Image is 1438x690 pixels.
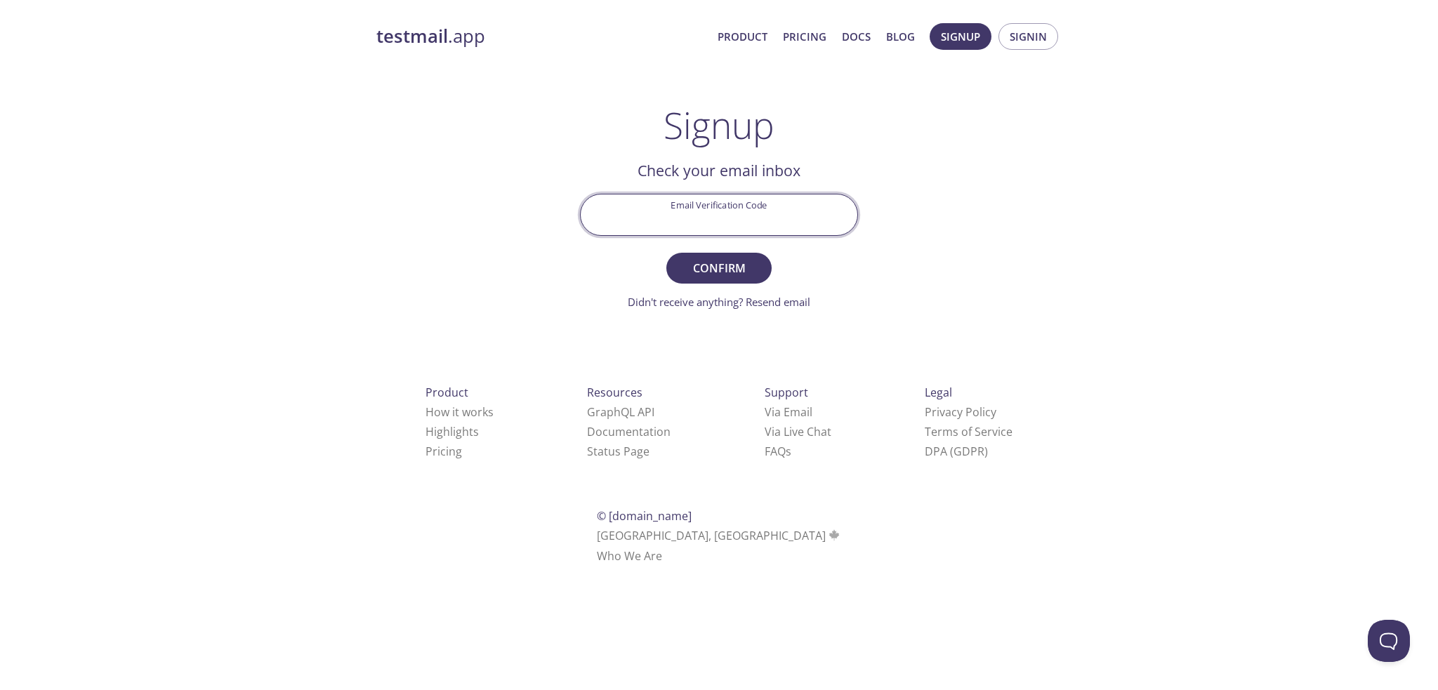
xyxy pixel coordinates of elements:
[1010,27,1047,46] span: Signin
[998,23,1058,50] button: Signin
[1368,620,1410,662] iframe: Help Scout Beacon - Open
[783,27,826,46] a: Pricing
[597,548,662,564] a: Who We Are
[597,508,692,524] span: © [DOMAIN_NAME]
[765,444,791,459] a: FAQ
[842,27,871,46] a: Docs
[925,444,988,459] a: DPA (GDPR)
[587,424,671,439] a: Documentation
[925,424,1012,439] a: Terms of Service
[587,444,649,459] a: Status Page
[426,444,462,459] a: Pricing
[587,404,654,420] a: GraphQL API
[426,424,479,439] a: Highlights
[376,25,706,48] a: testmail.app
[718,27,767,46] a: Product
[786,444,791,459] span: s
[886,27,915,46] a: Blog
[580,159,858,183] h2: Check your email inbox
[426,385,468,400] span: Product
[664,104,774,146] h1: Signup
[666,253,772,284] button: Confirm
[628,295,810,309] a: Didn't receive anything? Resend email
[930,23,991,50] button: Signup
[597,528,842,543] span: [GEOGRAPHIC_DATA], [GEOGRAPHIC_DATA]
[765,385,808,400] span: Support
[765,424,831,439] a: Via Live Chat
[925,385,952,400] span: Legal
[587,385,642,400] span: Resources
[765,404,812,420] a: Via Email
[682,258,756,278] span: Confirm
[941,27,980,46] span: Signup
[426,404,494,420] a: How it works
[925,404,996,420] a: Privacy Policy
[376,24,448,48] strong: testmail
